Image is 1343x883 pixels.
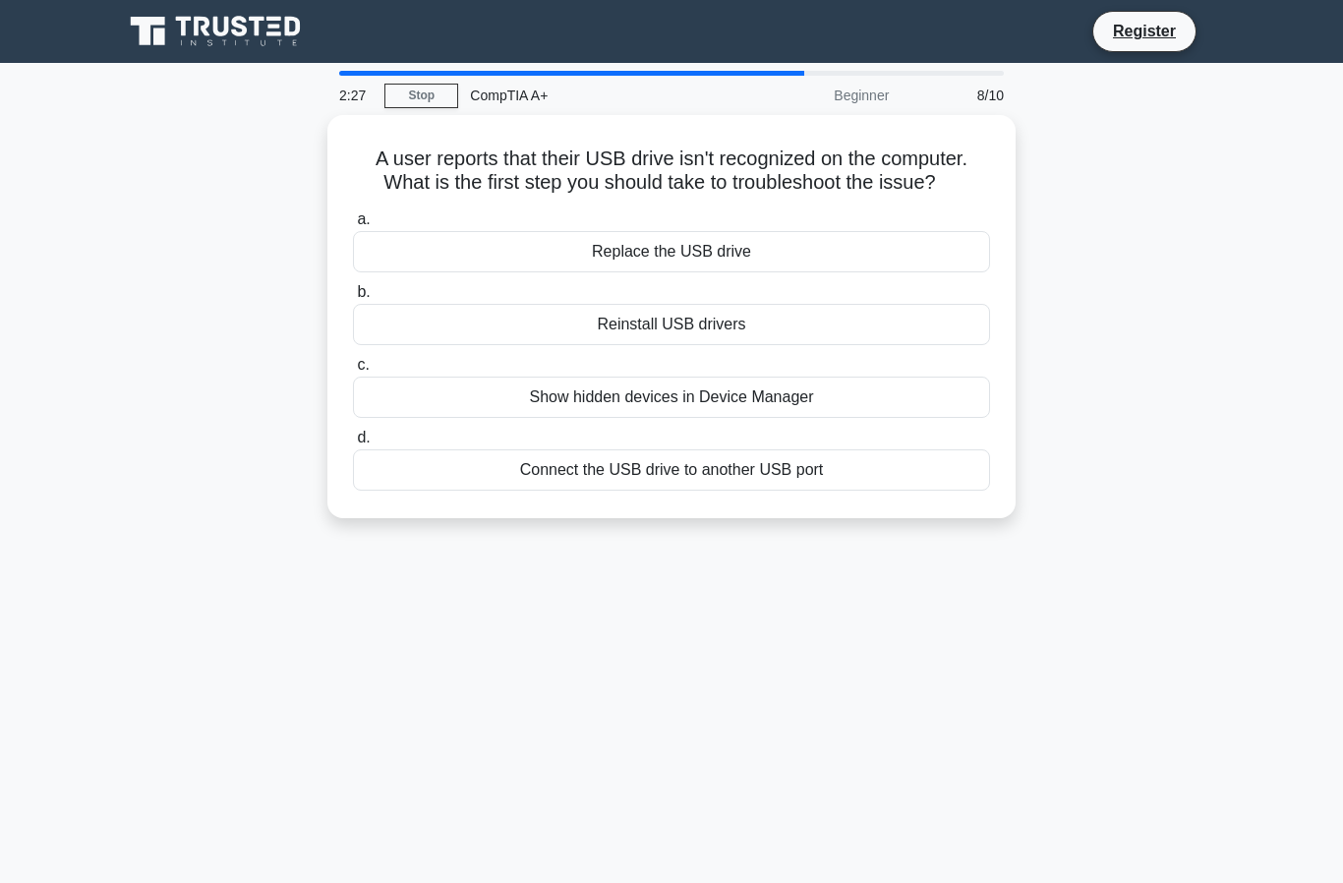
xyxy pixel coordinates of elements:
div: 8/10 [901,76,1016,115]
span: d. [357,429,370,445]
div: 2:27 [327,76,384,115]
span: c. [357,356,369,373]
div: Reinstall USB drivers [353,304,990,345]
div: Show hidden devices in Device Manager [353,377,990,418]
div: Connect the USB drive to another USB port [353,449,990,491]
div: Replace the USB drive [353,231,990,272]
div: CompTIA A+ [458,76,729,115]
a: Stop [384,84,458,108]
span: a. [357,210,370,227]
h5: A user reports that their USB drive isn't recognized on the computer. What is the first step you ... [351,147,992,196]
span: b. [357,283,370,300]
a: Register [1101,19,1188,43]
div: Beginner [729,76,901,115]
